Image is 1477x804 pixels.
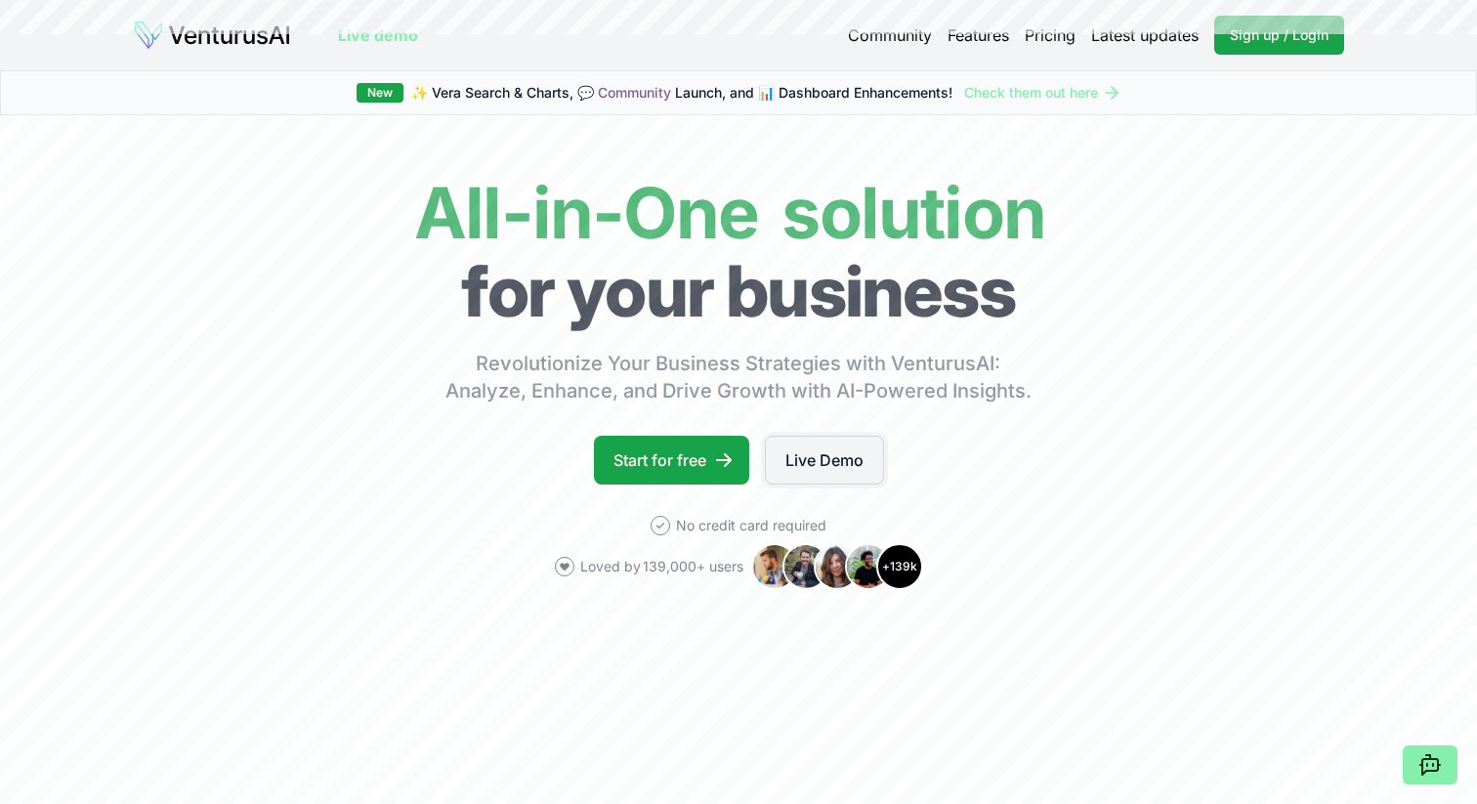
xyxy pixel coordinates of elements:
img: Avatar 3 [814,543,861,590]
a: Features [948,23,1009,47]
img: logo [133,20,291,51]
a: Start for free [594,436,749,485]
div: New [357,83,403,103]
a: Community [848,23,932,47]
img: Avatar 2 [782,543,829,590]
a: Sign up / Login [1214,16,1344,55]
span: Sign up / Login [1230,25,1329,45]
a: Latest updates [1091,23,1199,47]
img: Avatar 1 [751,543,798,590]
span: ✨ Vera Search & Charts, 💬 Launch, and 📊 Dashboard Enhancements! [411,83,952,103]
a: Pricing [1025,23,1076,47]
a: Community [598,84,671,101]
a: Live Demo [765,436,884,485]
a: Live demo [338,23,418,47]
a: Check them out here [964,83,1121,103]
img: Avatar 4 [845,543,892,590]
